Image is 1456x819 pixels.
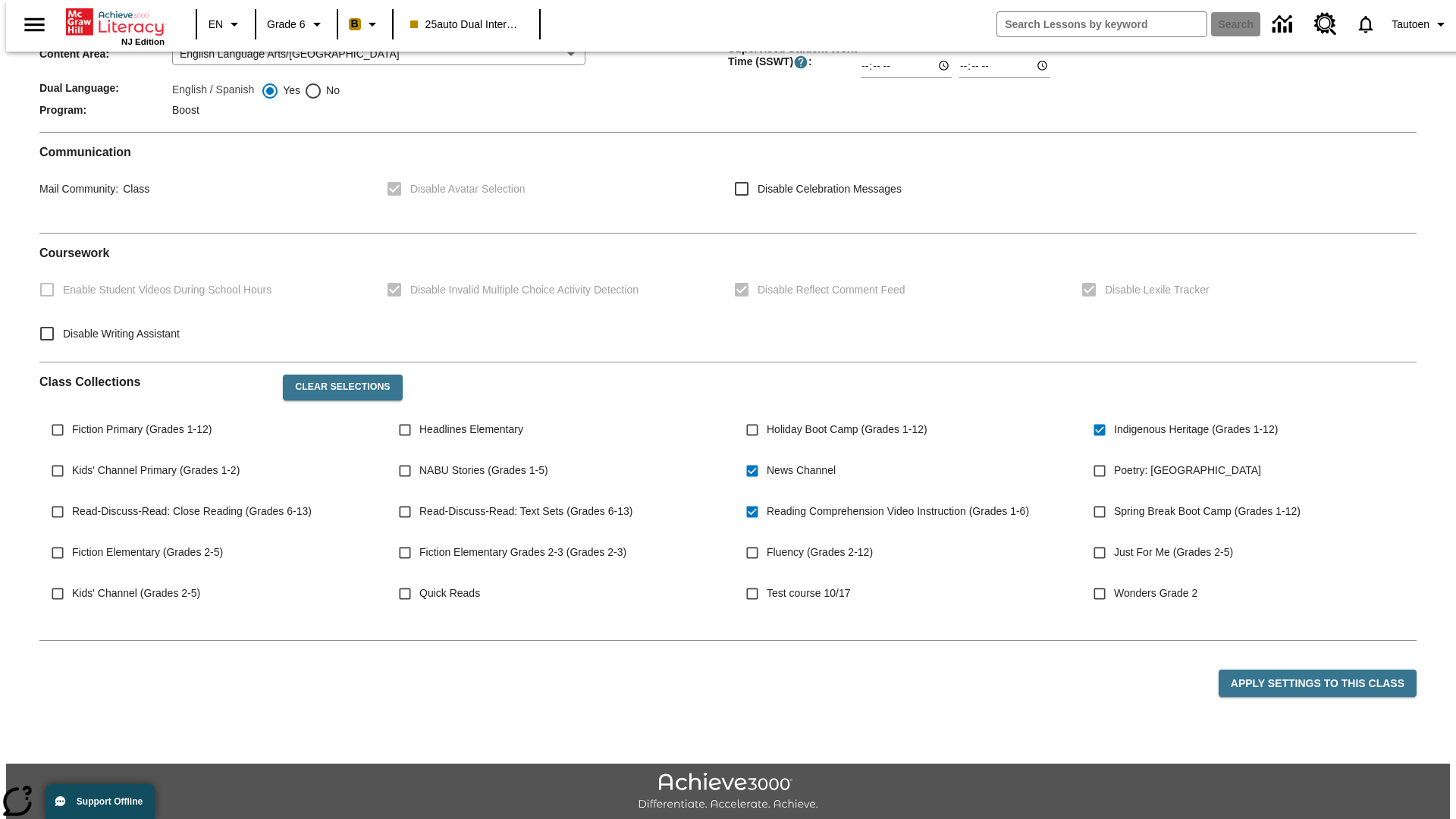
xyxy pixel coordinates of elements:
span: B [351,14,359,33]
span: Fiction Elementary (Grades 2-5) [72,544,223,560]
button: Profile/Settings [1385,11,1456,38]
span: 25auto Dual International [410,17,522,33]
span: Spring Break Boot Camp (Grades 1-12) [1114,504,1301,519]
img: Achieve3000 Differentiate Accelerate Achieve [638,773,818,811]
span: WordStudio 2-5 (Grades 2-5) [72,626,209,642]
span: Fiction Primary (Grades 1-12) [72,422,212,438]
button: Grade: Grade 6, Select a grade [261,11,332,38]
span: NJSLA-ELA Prep Boot Camp (Grade 3) [419,626,605,642]
span: Mail Community : [39,183,118,195]
div: English Language Arts/[GEOGRAPHIC_DATA] [172,42,585,65]
span: NJSLA-ELA Smart (Grade 3) [767,626,902,642]
span: Reading Comprehension Video Instruction (Grades 1-6) [767,504,1029,519]
button: Support Offline [45,784,155,819]
span: Disable Lexile Tracker [1105,282,1210,298]
h2: Class Collections [39,375,271,389]
div: Class Collections [39,362,1417,628]
span: Disable Invalid Multiple Choice Activity Detection [410,282,639,298]
button: Open side menu [12,2,57,47]
span: Headlines Elementary [419,422,523,438]
span: Disable Avatar Selection [410,181,526,197]
span: Enable Student Videos During School Hours [63,282,271,298]
span: Program : [39,104,172,116]
label: End Time [959,41,995,52]
span: Boost [172,104,199,116]
span: EN [209,17,223,33]
span: Disable Reflect Comment Feed [758,282,905,298]
span: Disable Celebration Messages [758,181,902,197]
a: Data Center [1263,4,1305,45]
button: Boost Class color is peach. Change class color [343,11,388,38]
span: Dual Language : [39,82,172,94]
span: NABU Stories (Grades 1-5) [419,463,548,479]
span: Quick Reads [419,585,480,601]
h2: Course work [39,246,1417,260]
a: Resource Center, Will open in new tab [1305,4,1346,45]
div: Home [66,5,165,46]
span: Wonders Grade 3 [1114,626,1197,642]
button: Language: EN, Select a language [202,11,250,38]
span: Poetry: [GEOGRAPHIC_DATA] [1114,463,1261,479]
span: Indigenous Heritage (Grades 1-12) [1114,422,1278,438]
span: Kids' Channel (Grades 2-5) [72,585,200,601]
span: Test course 10/17 [767,585,851,601]
div: Communication [39,145,1417,221]
span: Fiction Elementary Grades 2-3 (Grades 2-3) [419,544,626,560]
span: No [322,83,340,99]
span: Just For Me (Grades 2-5) [1114,544,1233,560]
div: Coursework [39,246,1417,350]
button: Supervised Student Work Time is the timeframe when students can take LevelSet and when lessons ar... [793,55,808,70]
span: News Channel [767,463,836,479]
span: Holiday Boot Camp (Grades 1-12) [767,422,927,438]
h2: Communication [39,145,1417,159]
span: Kids' Channel Primary (Grades 1-2) [72,463,240,479]
span: Yes [279,83,300,99]
span: Read-Discuss-Read: Close Reading (Grades 6-13) [72,504,312,519]
input: search field [997,12,1207,36]
span: Tautoen [1392,17,1429,33]
span: Content Area : [39,48,172,60]
div: Class/Program Information [39,2,1417,120]
span: Fluency (Grades 2-12) [767,544,873,560]
label: Start Time [861,41,899,52]
button: Clear Selections [283,375,402,400]
a: Home [66,7,165,37]
span: Class [118,183,149,195]
span: NJ Edition [121,37,165,46]
a: Notifications [1346,5,1385,44]
span: Wonders Grade 2 [1114,585,1197,601]
span: Read-Discuss-Read: Text Sets (Grades 6-13) [419,504,632,519]
span: Disable Writing Assistant [63,326,180,342]
span: Supervised Student Work Time (SSWT) : [728,42,861,70]
span: Support Offline [77,796,143,807]
span: Grade 6 [267,17,306,33]
label: English / Spanish [172,82,254,100]
button: Apply Settings to this Class [1219,670,1417,698]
